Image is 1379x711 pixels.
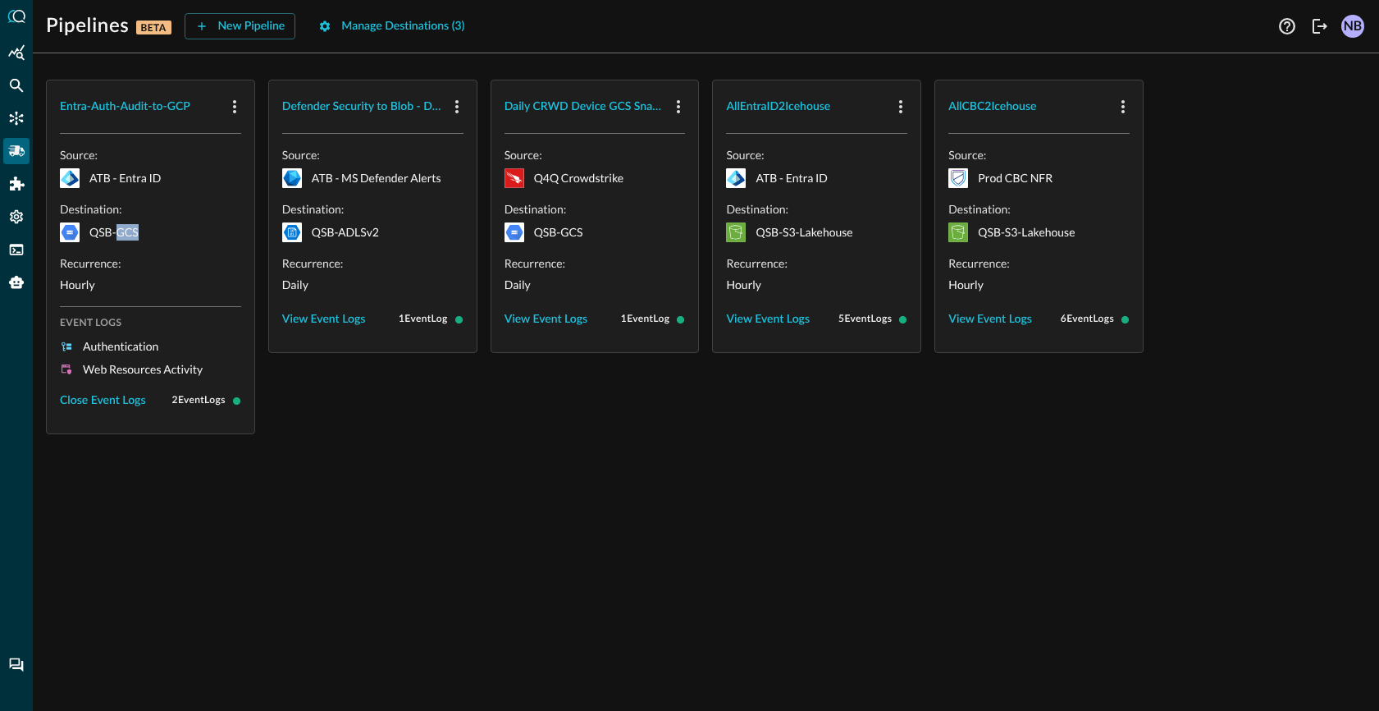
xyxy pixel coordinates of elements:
[282,306,366,333] button: View Event Logs
[756,224,852,241] p: QSB-S3-Lakehouse
[948,97,1036,117] div: AllCBC2Icehouse
[3,105,30,131] div: Connectors
[60,97,190,117] div: Entra-Auth-Audit-to-GCP
[505,201,686,218] p: Destination:
[312,224,379,241] p: QSB-ADLSv2
[308,13,474,39] button: Manage Destinations (3)
[621,313,670,326] span: 1 Event Log
[185,13,296,39] button: New Pipeline
[60,277,241,293] p: Hourly
[1341,15,1364,38] div: NB
[726,94,888,120] button: AllEntraID2Icehouse
[505,94,666,120] button: Daily CRWD Device GCS Snapshot
[505,168,524,188] svg: Crowdstrike Falcon
[282,168,302,188] svg: Microsoft Graph API - Security
[399,313,448,326] span: 1 Event Log
[60,201,241,218] p: Destination:
[534,170,624,186] p: Q4Q Crowdstrike
[60,147,241,163] p: Source:
[505,222,524,242] svg: Google Cloud Storage
[282,94,444,120] button: Defender Security to Blob - Daily
[948,147,1130,163] p: Source:
[948,168,968,188] svg: Carbon Black Cloud
[534,224,583,241] p: QSB-GCS
[505,97,666,117] div: Daily CRWD Device GCS Snapshot
[60,168,80,188] svg: Microsoft Entra ID (Azure AD)
[3,72,30,99] div: Federated Search
[838,313,892,326] span: 5 Event Logs
[948,306,1032,333] button: View Event Logs
[726,168,746,188] svg: Microsoft Entra ID (Azure AD)
[948,255,1130,272] p: Recurrence:
[948,94,1110,120] button: AllCBC2Icehouse
[172,394,226,407] span: 2 Event Logs
[726,277,907,293] p: Hourly
[136,21,171,34] p: BETA
[282,201,463,218] p: Destination:
[3,269,30,296] div: Query Agent
[726,222,746,242] svg: Amazon S3
[726,147,907,163] p: Source:
[726,97,830,117] div: AllEntraID2Icehouse
[89,170,161,186] p: ATB - Entra ID
[3,236,30,263] div: FSQL
[505,306,588,333] button: View Event Logs
[756,170,827,186] p: ATB - Entra ID
[282,97,444,117] div: Defender Security to Blob - Daily
[3,39,30,66] div: Summary Insights
[978,170,1053,186] p: Prod CBC NFR
[282,147,463,163] p: Source:
[948,222,968,242] svg: Amazon S3
[4,171,30,197] div: Addons
[948,277,1130,293] p: Hourly
[978,224,1075,241] p: QSB-S3-Lakehouse
[83,338,158,355] p: Authentication
[3,138,30,164] div: Pipelines
[505,147,686,163] p: Source:
[60,317,241,328] span: Event Logs
[726,306,810,333] button: View Event Logs
[60,94,221,120] button: Entra-Auth-Audit-to-GCP
[282,277,463,293] p: Daily
[312,170,441,186] p: ATB - MS Defender Alerts
[3,204,30,230] div: Settings
[726,255,907,272] p: Recurrence:
[60,255,241,272] p: Recurrence:
[3,652,30,678] div: Chat
[505,255,686,272] p: Recurrence:
[1307,13,1333,39] button: Logout
[83,361,203,378] p: Web Resources Activity
[60,388,146,414] button: Close Event Logs
[1274,13,1300,39] button: Help
[1061,313,1114,326] span: 6 Event Logs
[46,13,130,39] h1: Pipelines
[948,201,1130,218] p: Destination:
[60,222,80,242] svg: Google Cloud Storage
[89,224,139,241] p: QSB-GCS
[282,222,302,242] svg: Azure Storage
[282,255,463,272] p: Recurrence:
[726,201,907,218] p: Destination:
[505,277,686,293] p: Daily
